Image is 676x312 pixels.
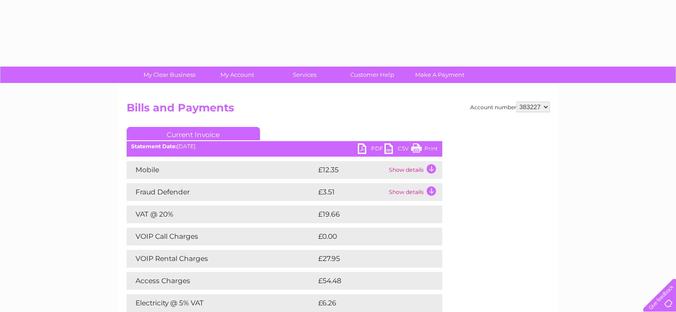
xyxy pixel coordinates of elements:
td: VOIP Call Charges [127,228,316,245]
td: VOIP Rental Charges [127,250,316,268]
a: Customer Help [336,67,409,83]
a: My Account [200,67,274,83]
a: My Clear Business [133,67,206,83]
a: Current Invoice [127,127,260,140]
td: £12.35 [316,161,387,179]
td: £27.95 [316,250,424,268]
div: [DATE] [127,143,442,150]
td: £3.51 [316,183,387,201]
td: Show details [387,161,442,179]
a: Services [268,67,341,83]
td: Mobile [127,161,316,179]
td: £54.48 [316,272,425,290]
a: Make A Payment [403,67,476,83]
td: £19.66 [316,205,424,223]
td: £6.26 [316,294,421,312]
a: CSV [384,143,411,156]
td: Access Charges [127,272,316,290]
td: Fraud Defender [127,183,316,201]
td: VAT @ 20% [127,205,316,223]
td: £0.00 [316,228,422,245]
a: PDF [358,143,384,156]
td: Electricity @ 5% VAT [127,294,316,312]
td: Show details [387,183,442,201]
div: Account number [470,102,550,112]
h2: Bills and Payments [127,102,550,118]
a: Print [411,143,438,156]
b: Statement Date: [131,143,177,150]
